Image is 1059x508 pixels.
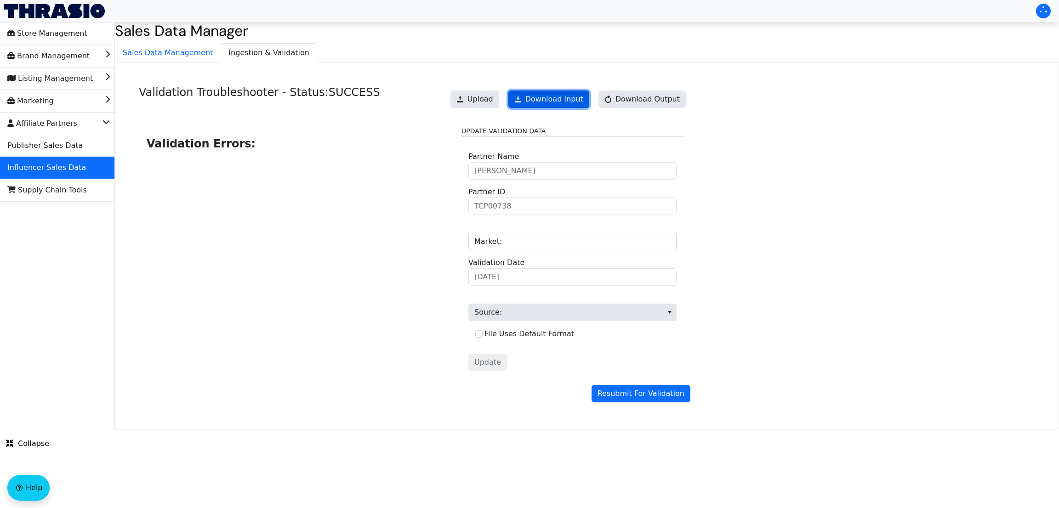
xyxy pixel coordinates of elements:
[461,126,683,137] legend: Update Validation Data
[7,94,54,108] span: Marketing
[598,90,686,108] button: Download Output
[468,257,524,268] label: Validation Date
[615,94,680,105] span: Download Output
[7,160,86,175] span: Influencer Sales Data
[468,304,677,321] span: Source:
[7,116,77,131] span: Affiliate Partners
[26,482,42,493] span: Help
[467,94,493,105] span: Upload
[468,151,519,162] label: Partner Name
[115,44,220,62] span: Sales Data Management
[7,26,87,41] span: Store Management
[7,183,87,198] span: Supply Chain Tools
[592,385,690,402] button: Resubmit For Validation
[6,438,49,449] span: Collapse
[7,475,50,501] button: Help floatingactionbutton
[115,22,1059,40] h2: Sales Data Manager
[663,304,676,321] button: select
[221,44,317,62] span: Ingestion & Validation
[147,135,447,152] h2: Validation Errors:
[468,186,505,198] label: Partner ID
[508,90,589,108] a: Download Input
[139,86,380,116] h4: Validation Troubleshooter - Status: SUCCESS
[450,90,499,108] button: Upload
[598,388,684,399] span: Resubmit For Validation
[484,329,574,338] label: File Uses Default Format
[7,138,83,153] span: Publisher Sales Data
[7,49,90,63] span: Brand Management
[4,4,105,18] img: Thrasio Logo
[7,71,93,86] span: Listing Management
